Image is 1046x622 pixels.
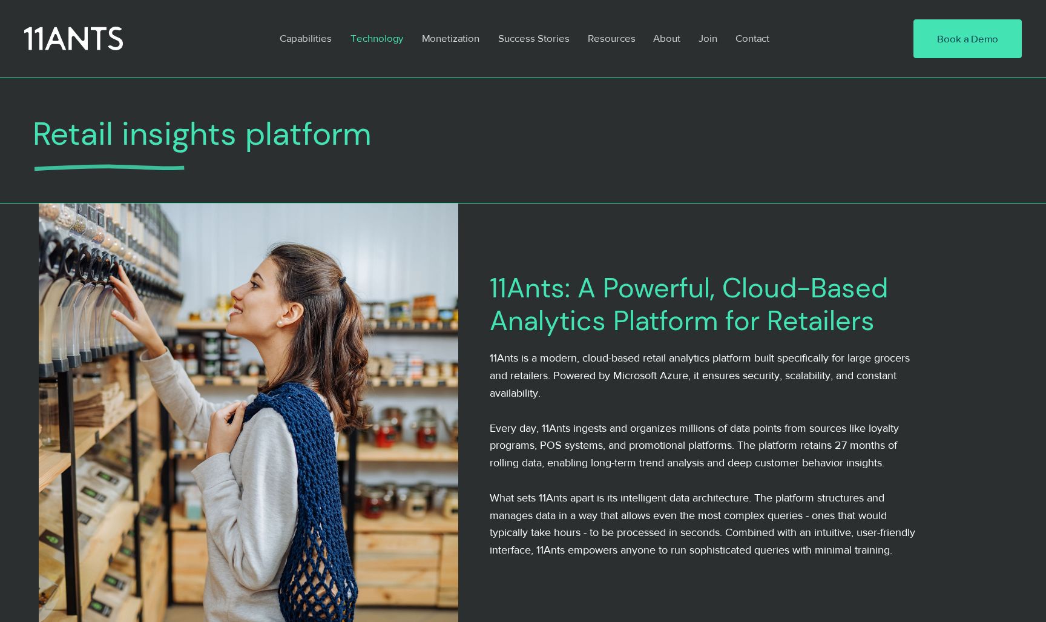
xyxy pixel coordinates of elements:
[937,31,998,46] span: Book a Demo
[579,24,644,52] a: Resources
[490,352,910,399] span: 11Ants is a modern, cloud-based retail analytics platform built specifically for large grocers an...
[344,24,409,52] p: Technology
[413,24,489,52] a: Monetization
[492,24,576,52] p: Success Stories
[692,24,723,52] p: Join
[726,24,780,52] a: Contact
[490,270,888,339] span: 11Ants: A Powerful, Cloud-Based Analytics Platform for Retailers
[689,24,726,52] a: Join
[647,24,686,52] p: About
[489,24,579,52] a: Success Stories
[913,19,1022,58] a: Book a Demo
[490,422,899,469] span: Every day, 11Ants ingests and organizes millions of data points from sources like loyalty program...
[490,492,915,556] span: What sets 11Ants apart is its intelligent data architecture. The platform structures and manages ...
[582,24,642,52] p: Resources
[33,113,371,154] span: Retail insights platform
[729,24,775,52] p: Contact
[271,24,877,52] nav: Site
[644,24,689,52] a: About
[416,24,485,52] p: Monetization
[274,24,338,52] p: Capabilities
[271,24,341,52] a: Capabilities
[341,24,413,52] a: Technology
